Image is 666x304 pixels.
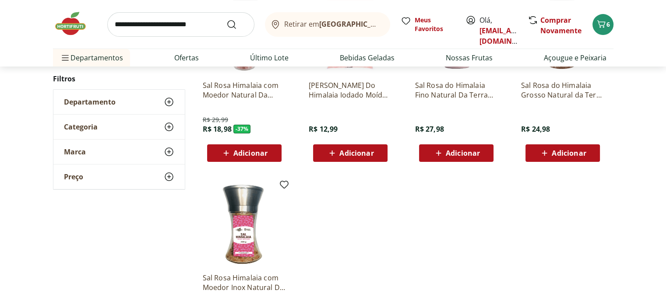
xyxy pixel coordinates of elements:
[64,122,98,131] span: Categoria
[203,124,232,134] span: R$ 18,98
[203,115,228,124] span: R$ 29,99
[446,150,480,157] span: Adicionar
[53,10,97,37] img: Hortifruti
[60,47,70,68] button: Menu
[203,183,286,266] img: Sal Rosa Himalaia com Moedor Inox Natural Da Terra 200g
[265,12,390,37] button: Retirar em[GEOGRAPHIC_DATA]/[GEOGRAPHIC_DATA]
[64,172,83,181] span: Preço
[309,124,338,134] span: R$ 12,99
[415,80,498,100] a: Sal Rosa do Himalaia Fino Natural Da Terra 1kg
[525,144,600,162] button: Adicionar
[53,70,185,87] h2: Filtros
[107,12,254,37] input: search
[340,52,395,63] a: Bebidas Geladas
[552,150,586,157] span: Adicionar
[415,16,455,33] span: Meus Favoritos
[207,144,282,162] button: Adicionar
[419,144,493,162] button: Adicionar
[53,140,185,164] button: Marca
[309,80,392,100] a: [PERSON_NAME] Do Himalaia Iodado Moído Natural Life 500G
[250,52,289,63] a: Último Lote
[284,20,381,28] span: Retirar em
[64,147,86,156] span: Marca
[319,19,467,29] b: [GEOGRAPHIC_DATA]/[GEOGRAPHIC_DATA]
[415,124,444,134] span: R$ 27,98
[174,52,199,63] a: Ofertas
[479,26,540,46] a: [EMAIL_ADDRESS][DOMAIN_NAME]
[64,98,116,106] span: Departamento
[233,150,268,157] span: Adicionar
[592,14,613,35] button: Carrinho
[203,273,286,292] a: Sal Rosa Himalaia com Moedor Inox Natural Da Terra 200g
[401,16,455,33] a: Meus Favoritos
[53,90,185,114] button: Departamento
[313,144,388,162] button: Adicionar
[521,80,604,100] a: Sal Rosa do Himalaia Grosso Natural da Terra 1kg
[446,52,493,63] a: Nossas Frutas
[521,124,550,134] span: R$ 24,98
[479,15,518,46] span: Olá,
[544,52,606,63] a: Açougue e Peixaria
[540,15,581,35] a: Comprar Novamente
[53,115,185,139] button: Categoria
[226,19,247,30] button: Submit Search
[53,164,185,189] button: Preço
[60,47,123,68] span: Departamentos
[606,20,610,28] span: 6
[233,125,251,133] span: - 37 %
[339,150,374,157] span: Adicionar
[203,80,286,100] a: Sal Rosa Himalaia com Moedor Natural Da Terra 100g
